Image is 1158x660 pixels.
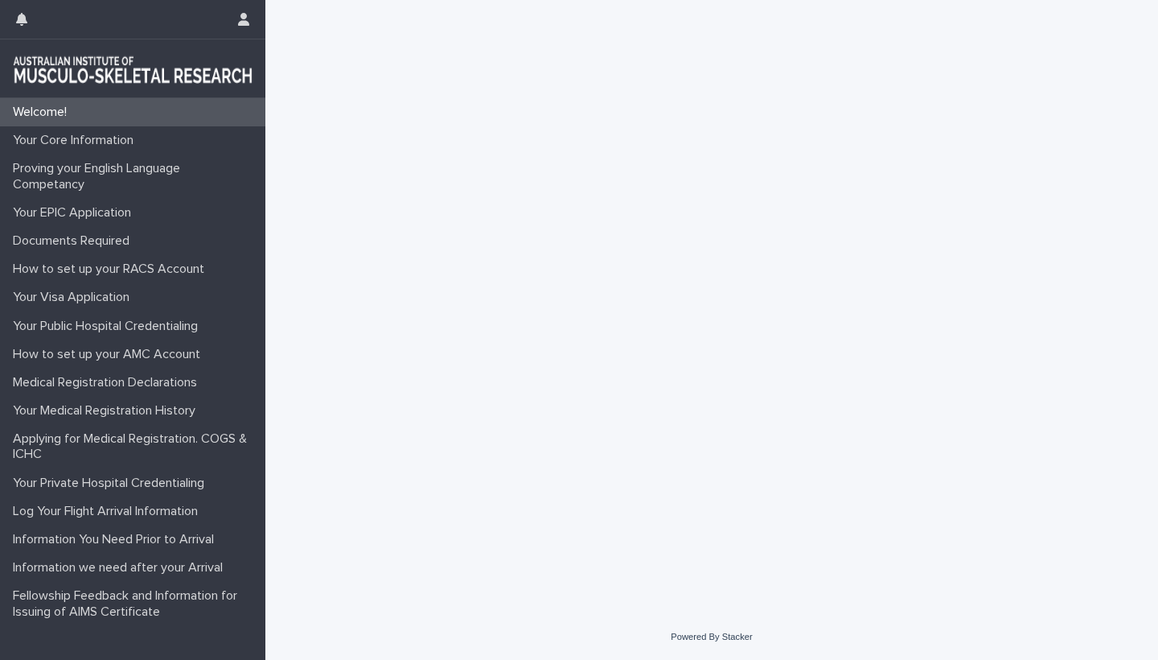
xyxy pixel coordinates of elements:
p: Your Core Information [6,133,146,148]
p: Welcome! [6,105,80,120]
p: Fellowship Feedback and Information for Issuing of AIMS Certificate [6,588,265,619]
a: Powered By Stacker [671,632,752,641]
p: Your Public Hospital Credentialing [6,319,211,334]
p: Documents Required [6,233,142,249]
p: How to set up your AMC Account [6,347,213,362]
img: 1xcjEmqDTcmQhduivVBy [13,52,253,85]
p: Proving your English Language Competancy [6,161,265,192]
p: Your EPIC Application [6,205,144,221]
p: Your Private Hospital Credentialing [6,476,217,491]
p: Medical Registration Declarations [6,375,210,390]
p: Applying for Medical Registration. COGS & ICHC [6,431,265,462]
p: Information we need after your Arrival [6,560,236,575]
p: Your Medical Registration History [6,403,208,419]
p: Information You Need Prior to Arrival [6,532,227,547]
p: How to set up your RACS Account [6,262,217,277]
p: Your Visa Application [6,290,142,305]
p: Log Your Flight Arrival Information [6,504,211,519]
